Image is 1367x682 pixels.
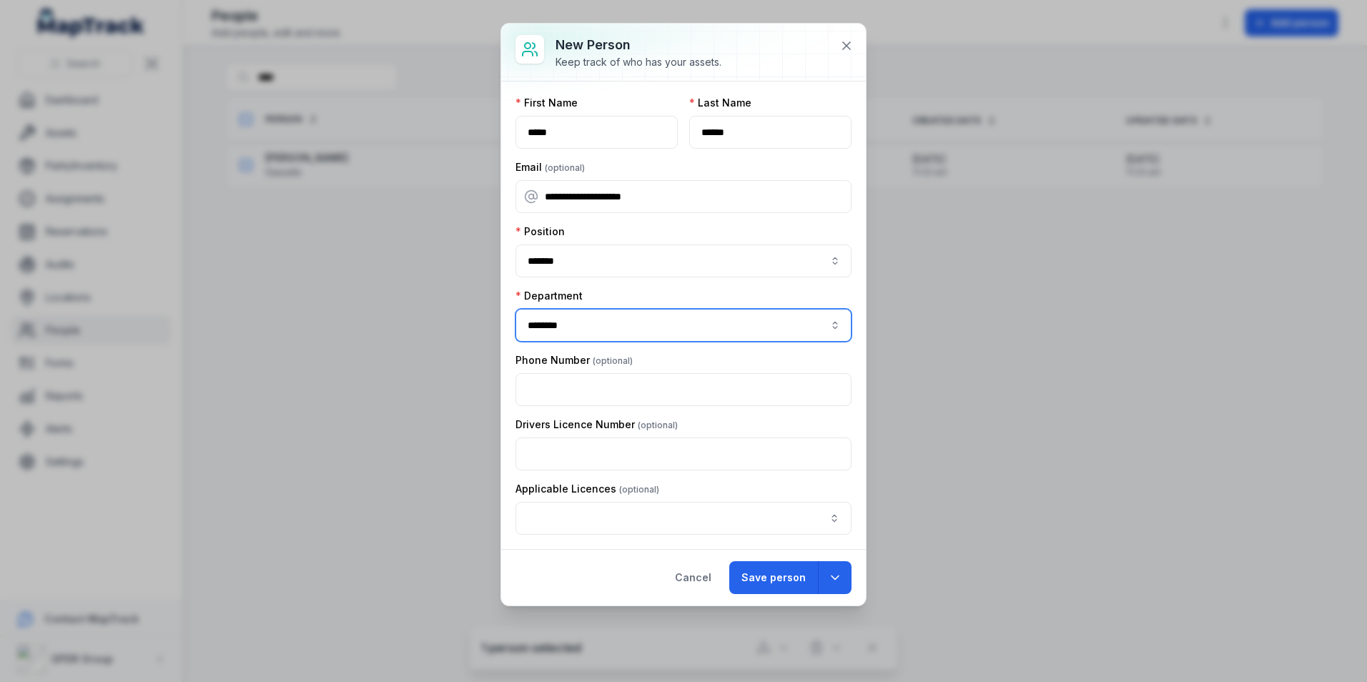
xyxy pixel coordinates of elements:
[515,96,578,110] label: First Name
[515,417,678,432] label: Drivers Licence Number
[663,561,724,594] button: Cancel
[515,160,585,174] label: Email
[515,289,583,303] label: Department
[515,482,659,496] label: Applicable Licences
[515,244,852,277] input: person-add:cf[a5f131d4-f479-476f-b193-28e9569ab92d]-label
[556,55,721,69] div: Keep track of who has your assets.
[729,561,818,594] button: Save person
[689,96,751,110] label: Last Name
[556,35,721,55] h3: New person
[515,224,565,239] label: Position
[515,309,852,342] input: person-add:cf[d58871d9-fb17-4953-add9-129f58a8aa2a]-label
[515,353,633,367] label: Phone Number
